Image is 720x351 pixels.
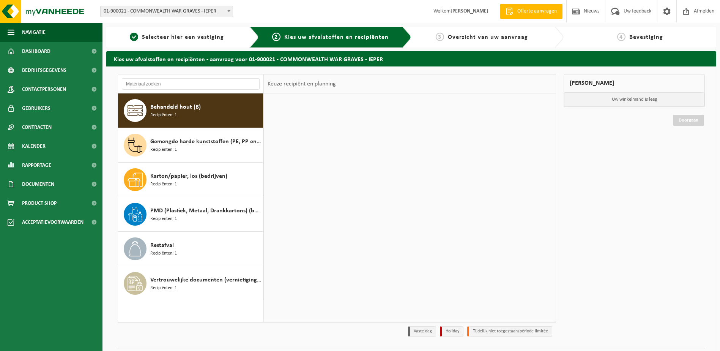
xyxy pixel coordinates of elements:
li: Holiday [440,326,463,337]
a: Offerte aanvragen [500,4,562,19]
li: Tijdelijk niet toegestaan/période limitée [467,326,552,337]
div: Keuze recipiënt en planning [264,74,340,93]
span: 1 [130,33,138,41]
span: 2 [272,33,280,41]
h2: Kies uw afvalstoffen en recipiënten - aanvraag voor 01-900021 - COMMONWEALTH WAR GRAVES - IEPER [106,51,716,66]
button: PMD (Plastiek, Metaal, Drankkartons) (bedrijven) Recipiënten: 1 [118,197,263,232]
span: Restafval [150,241,174,250]
button: Karton/papier, los (bedrijven) Recipiënten: 1 [118,163,263,197]
span: Bevestiging [629,34,663,40]
span: Selecteer hier een vestiging [142,34,224,40]
span: 01-900021 - COMMONWEALTH WAR GRAVES - IEPER [100,6,233,17]
span: Offerte aanvragen [515,8,559,15]
button: Vertrouwelijke documenten (vernietiging - recyclage) Recipiënten: 1 [118,266,263,300]
span: Gemengde harde kunststoffen (PE, PP en PVC), recycleerbaar (industrieel) [150,137,261,146]
span: Karton/papier, los (bedrijven) [150,172,227,181]
span: Overzicht van uw aanvraag [448,34,528,40]
span: Rapportage [22,156,51,175]
span: 3 [436,33,444,41]
p: Uw winkelmand is leeg [564,92,704,107]
span: Vertrouwelijke documenten (vernietiging - recyclage) [150,275,261,285]
span: Documenten [22,175,54,194]
div: [PERSON_NAME] [564,74,705,92]
span: Recipiënten: 1 [150,285,177,292]
span: Product Shop [22,194,57,213]
span: Contracten [22,118,52,137]
span: Recipiënten: 1 [150,181,177,188]
span: PMD (Plastiek, Metaal, Drankkartons) (bedrijven) [150,206,261,215]
span: Navigatie [22,23,46,42]
span: Kalender [22,137,46,156]
strong: [PERSON_NAME] [451,8,488,14]
input: Materiaal zoeken [122,78,260,90]
span: Recipiënten: 1 [150,112,177,119]
span: Recipiënten: 1 [150,146,177,153]
button: Restafval Recipiënten: 1 [118,232,263,266]
span: Gebruikers [22,99,50,118]
span: Contactpersonen [22,80,66,99]
button: Gemengde harde kunststoffen (PE, PP en PVC), recycleerbaar (industrieel) Recipiënten: 1 [118,128,263,163]
li: Vaste dag [408,326,436,337]
span: 01-900021 - COMMONWEALTH WAR GRAVES - IEPER [101,6,233,17]
span: Recipiënten: 1 [150,250,177,257]
button: Behandeld hout (B) Recipiënten: 1 [118,93,263,128]
span: 4 [617,33,625,41]
span: Dashboard [22,42,50,61]
a: 1Selecteer hier een vestiging [110,33,244,42]
a: Doorgaan [673,115,704,126]
span: Acceptatievoorwaarden [22,213,84,232]
span: Bedrijfsgegevens [22,61,66,80]
span: Behandeld hout (B) [150,103,201,112]
span: Recipiënten: 1 [150,215,177,223]
span: Kies uw afvalstoffen en recipiënten [284,34,389,40]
